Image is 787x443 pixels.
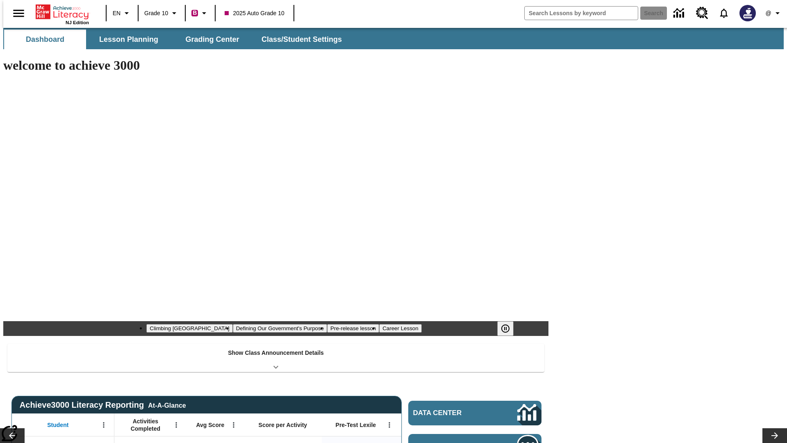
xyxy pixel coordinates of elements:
button: Pause [497,321,514,336]
h1: welcome to achieve 3000 [3,58,548,73]
span: 2025 Auto Grade 10 [225,9,284,18]
div: Show Class Announcement Details [7,344,544,372]
span: Achieve3000 Literacy Reporting [20,400,186,410]
button: Open side menu [7,1,31,25]
button: Language: EN, Select a language [109,6,135,21]
span: Grade 10 [144,9,168,18]
span: Student [47,421,68,429]
button: Slide 1 Climbing Mount Tai [146,324,232,333]
button: Grading Center [171,30,253,49]
button: Slide 4 Career Lesson [379,324,421,333]
span: @ [765,9,771,18]
span: NJ Edition [66,20,89,25]
span: EN [113,9,121,18]
a: Data Center [408,401,541,425]
a: Notifications [713,2,735,24]
span: B [193,8,197,18]
button: Dashboard [4,30,86,49]
button: Class/Student Settings [255,30,348,49]
div: SubNavbar [3,28,784,49]
a: Data Center [669,2,691,25]
button: Slide 2 Defining Our Government's Purpose [233,324,327,333]
button: Boost Class color is violet red. Change class color [188,6,212,21]
button: Lesson Planning [88,30,170,49]
p: Show Class Announcement Details [228,349,324,357]
img: Avatar [739,5,756,21]
span: Pre-Test Lexile [336,421,376,429]
button: Grade: Grade 10, Select a grade [141,6,182,21]
a: Resource Center, Will open in new tab [691,2,713,24]
a: Home [36,4,89,20]
div: At-A-Glance [148,400,186,409]
input: search field [525,7,638,20]
button: Profile/Settings [761,6,787,21]
span: Score per Activity [259,421,307,429]
span: Activities Completed [118,418,173,432]
button: Open Menu [227,419,240,431]
span: Data Center [413,409,490,417]
div: Home [36,3,89,25]
div: SubNavbar [3,30,349,49]
button: Lesson carousel, Next [762,428,787,443]
button: Open Menu [383,419,396,431]
button: Open Menu [170,419,182,431]
button: Slide 3 Pre-release lesson [327,324,379,333]
span: Avg Score [196,421,224,429]
button: Open Menu [98,419,110,431]
div: Pause [497,321,522,336]
button: Select a new avatar [735,2,761,24]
